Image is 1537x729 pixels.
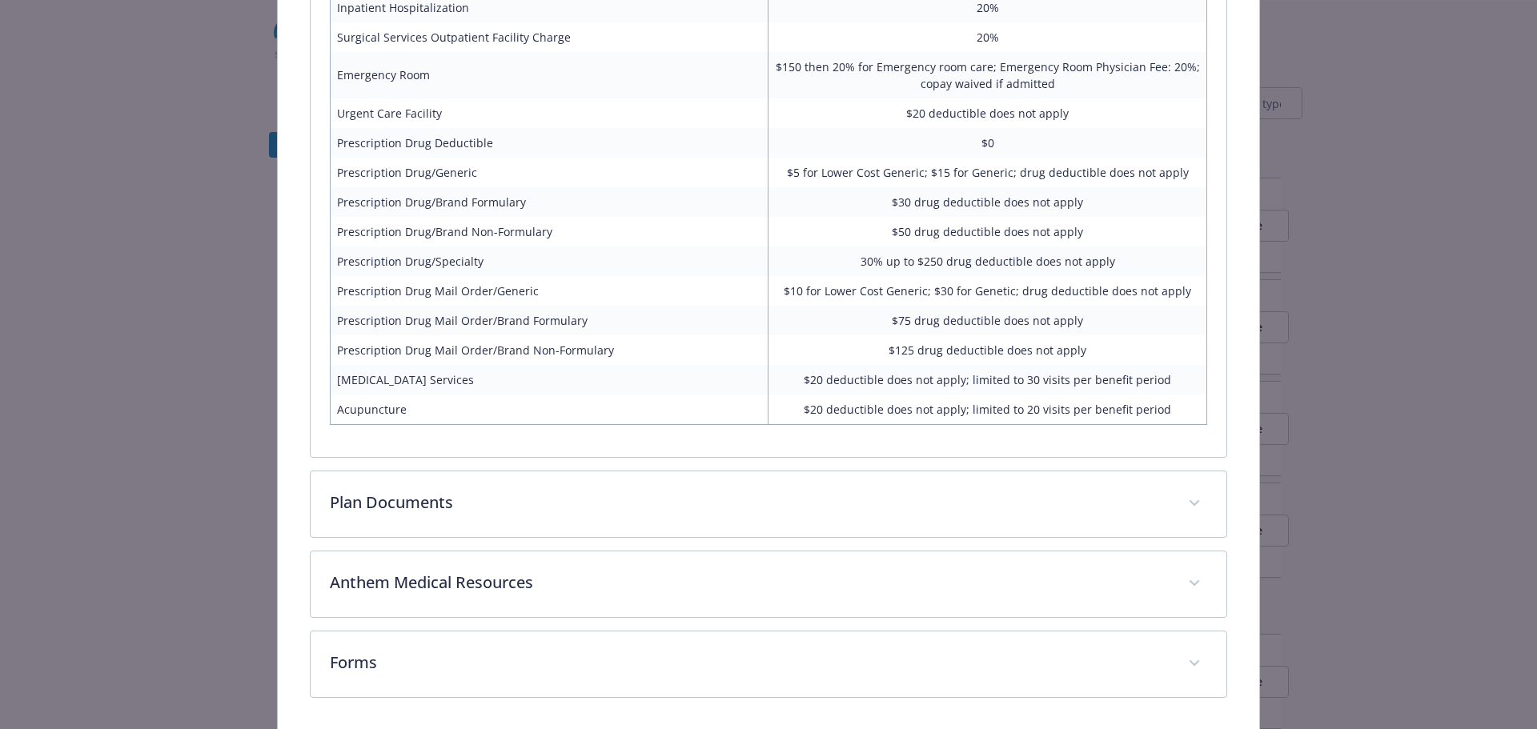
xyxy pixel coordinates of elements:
td: $75 drug deductible does not apply [768,306,1207,335]
td: Acupuncture [330,395,768,425]
div: Forms [311,631,1227,697]
td: Prescription Drug Mail Order/Generic [330,276,768,306]
td: [MEDICAL_DATA] Services [330,365,768,395]
td: 30% up to $250 drug deductible does not apply [768,246,1207,276]
td: $125 drug deductible does not apply [768,335,1207,365]
td: Prescription Drug/Brand Formulary [330,187,768,217]
td: Prescription Drug/Generic [330,158,768,187]
td: Prescription Drug/Brand Non-Formulary [330,217,768,246]
p: Forms [330,651,1170,675]
td: $50 drug deductible does not apply [768,217,1207,246]
p: Anthem Medical Resources [330,571,1170,595]
td: Emergency Room [330,52,768,98]
td: Prescription Drug Mail Order/Brand Non-Formulary [330,335,768,365]
p: Plan Documents [330,491,1170,515]
td: Prescription Drug Deductible [330,128,768,158]
td: Prescription Drug/Specialty [330,246,768,276]
td: $30 drug deductible does not apply [768,187,1207,217]
td: Prescription Drug Mail Order/Brand Formulary [330,306,768,335]
td: $20 deductible does not apply; limited to 30 visits per benefit period [768,365,1207,395]
td: Surgical Services Outpatient Facility Charge [330,22,768,52]
td: $20 deductible does not apply [768,98,1207,128]
div: Plan Documents [311,471,1227,537]
td: 20% [768,22,1207,52]
td: $0 [768,128,1207,158]
div: Anthem Medical Resources [311,551,1227,617]
td: $150 then 20% for Emergency room care; Emergency Room Physician Fee: 20%; copay waived if admitted [768,52,1207,98]
td: $20 deductible does not apply; limited to 20 visits per benefit period [768,395,1207,425]
td: $10 for Lower Cost Generic; $30 for Genetic; drug deductible does not apply [768,276,1207,306]
td: $5 for Lower Cost Generic; $15 for Generic; drug deductible does not apply [768,158,1207,187]
td: Urgent Care Facility [330,98,768,128]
